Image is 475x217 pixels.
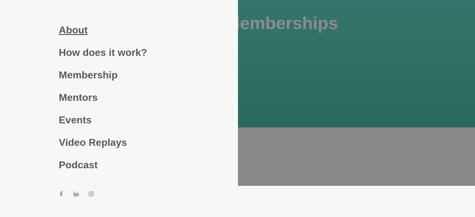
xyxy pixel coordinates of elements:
a: Membership [59,64,179,86]
a: How does it work? [59,41,179,64]
a: Facebook [59,191,64,199]
a: LinkedIn [74,191,79,199]
a: Events [59,109,179,131]
a: Mentors [59,86,179,109]
a: About [59,19,179,41]
a: Video Replays [59,131,179,154]
a: Podcast [59,154,179,176]
a: Instagram [89,191,94,199]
